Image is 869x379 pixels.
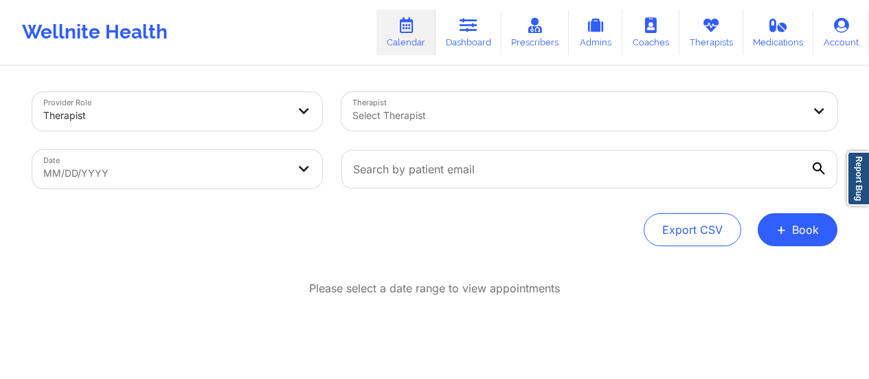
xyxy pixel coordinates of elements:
[758,213,837,246] button: +Book
[622,10,679,55] a: Coaches
[679,10,743,55] a: Therapists
[436,10,501,55] a: Dashboard
[341,150,837,188] input: Search by patient email
[813,10,869,55] a: Account
[309,281,560,296] p: Please select a date range to view appointments
[847,151,869,206] a: Report Bug
[501,10,569,55] a: Prescribers
[43,100,288,131] div: Therapist
[376,10,436,55] a: Calendar
[644,213,741,246] button: Export CSV
[743,10,814,55] a: Medications
[776,226,787,233] span: +
[569,10,622,55] a: Admins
